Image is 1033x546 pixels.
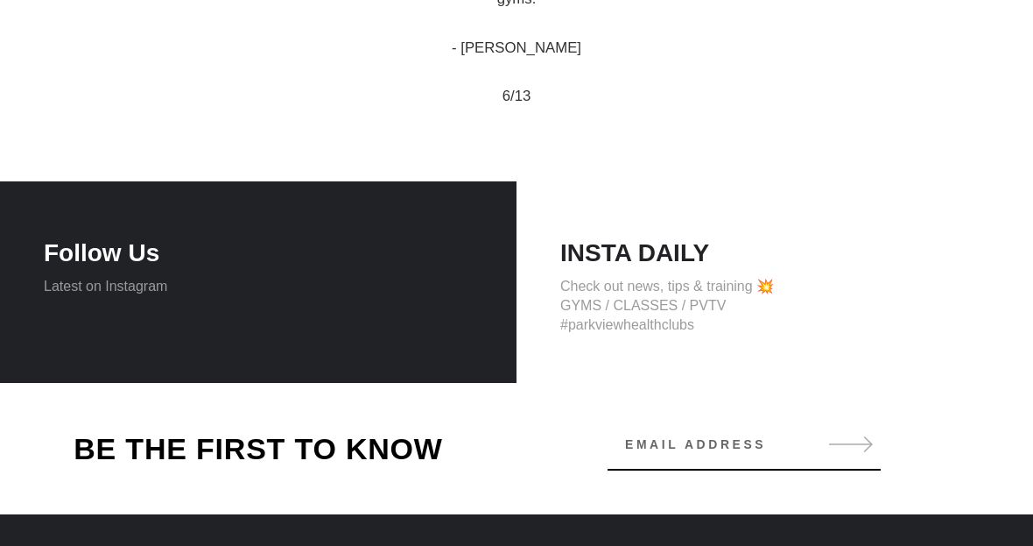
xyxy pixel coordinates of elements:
[61,38,972,60] p: - [PERSON_NAME]
[44,278,473,297] p: Latest on Instagram
[61,86,972,108] p: 6/13
[608,428,881,463] input: Email address
[44,239,473,269] h4: Follow Us
[560,278,989,336] p: Check out news, tips & training 💥 GYMS / CLASSES / PVTV #parkviewhealthclubs
[18,432,499,467] h2: BE THE FIRST TO KNOW
[560,239,989,269] h4: INSTA DAILY
[560,239,989,336] a: INSTA DAILY Check out news, tips & training 💥GYMS / CLASSES / PVTV#parkviewhealthclubs
[44,239,473,297] a: Follow Us Latest on Instagram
